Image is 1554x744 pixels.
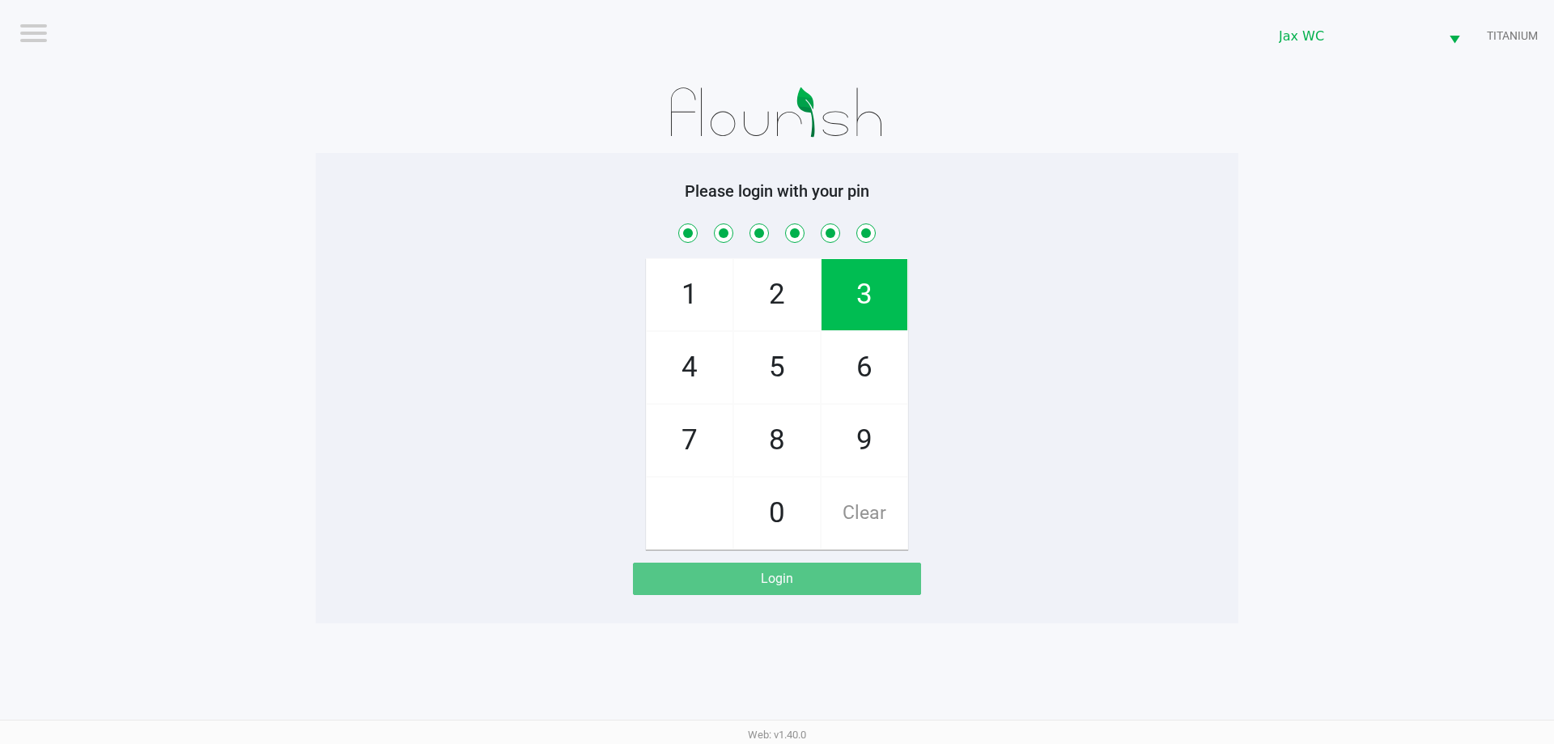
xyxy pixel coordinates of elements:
span: Clear [822,478,907,549]
span: Jax WC [1279,27,1429,46]
span: 0 [734,478,820,549]
span: 1 [647,259,732,330]
h5: Please login with your pin [328,181,1226,201]
span: 6 [822,332,907,403]
span: 5 [734,332,820,403]
span: TITANIUM [1487,28,1538,45]
span: 7 [647,405,732,476]
span: 8 [734,405,820,476]
span: 2 [734,259,820,330]
button: Select [1439,17,1470,55]
span: 4 [647,332,732,403]
span: 9 [822,405,907,476]
span: 3 [822,259,907,330]
span: Web: v1.40.0 [748,729,806,741]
